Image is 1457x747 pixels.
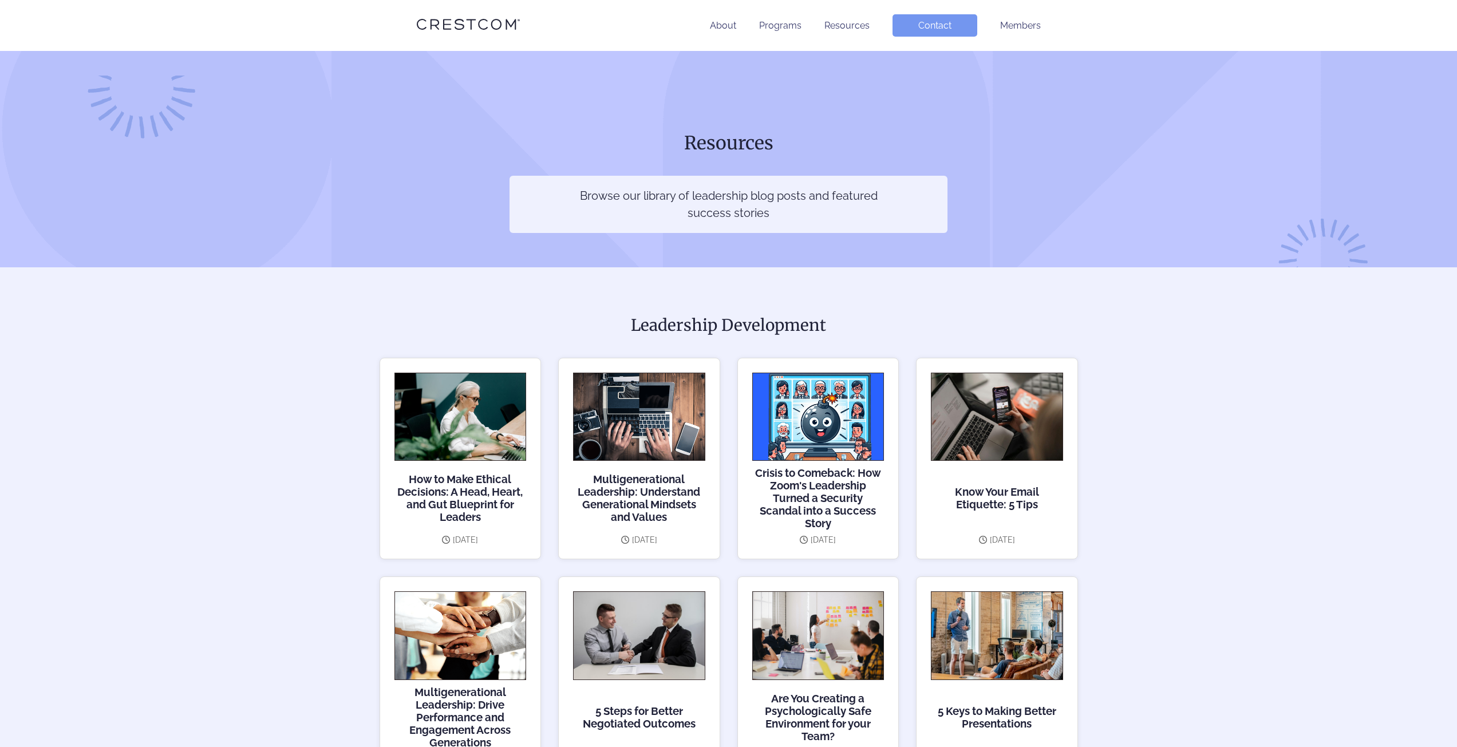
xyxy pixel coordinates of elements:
[824,20,870,31] a: Resources
[710,20,736,31] a: About
[931,373,1063,461] img: Know Your Email Etiquette: 5 Tips
[573,591,705,679] img: 5 Steps for Better Negotiated Outcomes
[931,591,1063,679] img: 5 Keys to Making Better Presentations
[573,373,705,535] a: Multigenerational Leadership: Understand Generational Mindsets and Values
[510,131,947,155] h1: Resources
[394,373,527,461] img: How to Make Ethical Decisions: A Head, Heart, and Gut Blueprint for Leaders
[931,373,1063,535] a: Know Your Email Etiquette: 5 Tips
[380,313,1078,337] h2: Leadership Development
[573,373,705,461] img: Multigenerational Leadership: Understand Generational Mindsets and Values
[752,467,885,529] h3: Crisis to Comeback: How Zoom's Leadership Turned a Security Scandal into a Success Story
[1000,20,1041,31] a: Members
[893,14,977,37] a: Contact
[579,187,878,222] p: Browse our library of leadership blog posts and featured success stories
[931,467,1063,529] h3: Know Your Email Etiquette: 5 Tips
[752,373,885,461] img: Crisis to Comeback: How Zoom's Leadership Turned a Security Scandal into a Success Story
[573,467,705,529] h3: Multigenerational Leadership: Understand Generational Mindsets and Values
[573,535,705,544] div: [DATE]
[752,591,885,679] img: Are You Creating a Psychologically Safe Environment for your Team?
[394,591,527,679] img: Multigenerational Leadership: Drive Performance and Engagement Across Generations
[752,535,885,544] div: [DATE]
[394,535,527,544] div: [DATE]
[394,373,527,535] a: How to Make Ethical Decisions: A Head, Heart, and Gut Blueprint for Leaders
[752,373,885,535] a: Crisis to Comeback: How Zoom's Leadership Turned a Security Scandal into a Success Story
[931,535,1063,544] div: [DATE]
[394,467,527,529] h3: How to Make Ethical Decisions: A Head, Heart, and Gut Blueprint for Leaders
[759,20,801,31] a: Programs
